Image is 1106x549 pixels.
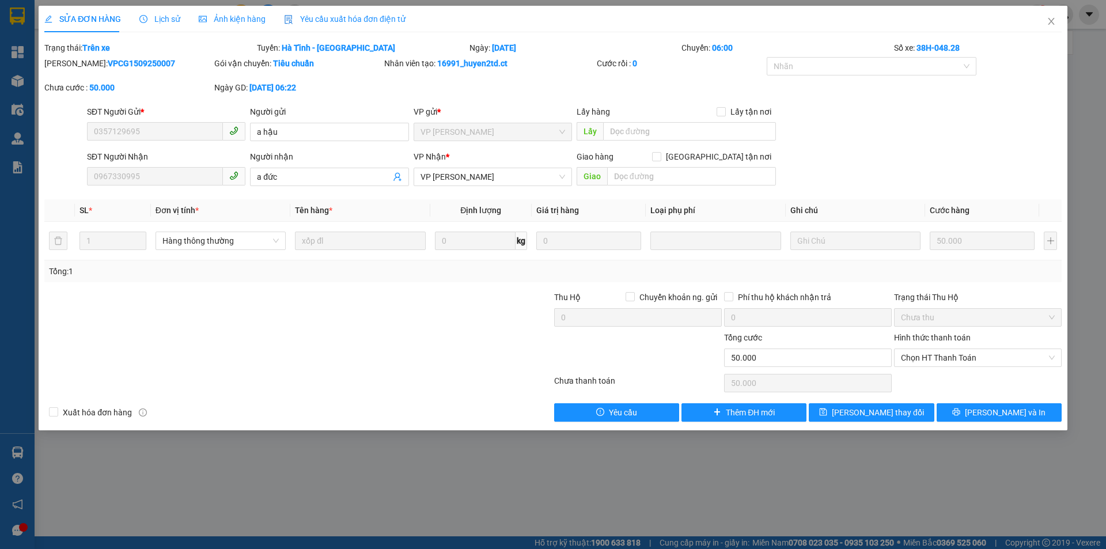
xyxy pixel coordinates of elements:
span: [PERSON_NAME] thay đổi [832,406,924,419]
span: SỬA ĐƠN HÀNG [44,14,121,24]
b: Hà Tĩnh - [GEOGRAPHIC_DATA] [282,43,395,52]
span: [PERSON_NAME] và In [965,406,1046,419]
b: [DATE] 06:22 [249,83,296,92]
span: save [819,408,827,417]
button: plus [1044,232,1056,250]
span: exclamation-circle [596,408,604,417]
div: Ngày: [468,41,681,54]
button: delete [49,232,67,250]
b: 50.000 [89,83,115,92]
b: Tiêu chuẩn [273,59,314,68]
span: Chọn HT Thanh Toán [901,349,1055,366]
button: save[PERSON_NAME] thay đổi [809,403,934,422]
div: Người gửi [250,105,408,118]
div: Chưa thanh toán [553,374,723,395]
span: Thêm ĐH mới [726,406,775,419]
div: Trạng thái: [43,41,256,54]
span: Yêu cầu xuất hóa đơn điện tử [284,14,406,24]
div: Ngày GD: [214,81,382,94]
div: Chưa cước : [44,81,212,94]
span: Cước hàng [930,206,969,215]
span: Tổng cước [724,333,762,342]
b: 06:00 [712,43,733,52]
span: Lịch sử [139,14,180,24]
span: close [1047,17,1056,26]
span: Giá trị hàng [536,206,579,215]
div: [PERSON_NAME]: [44,57,212,70]
div: Trạng thái Thu Hộ [894,291,1062,304]
span: clock-circle [139,15,147,23]
b: 16991_huyen2td.ct [437,59,507,68]
button: Close [1035,6,1067,38]
span: Giao hàng [577,152,613,161]
button: plusThêm ĐH mới [681,403,806,422]
input: Ghi Chú [790,232,921,250]
b: VPCG1509250007 [108,59,175,68]
span: Tên hàng [295,206,332,215]
div: Nhân viên tạo: [384,57,594,70]
span: Lấy hàng [577,107,610,116]
span: edit [44,15,52,23]
input: 0 [536,232,641,250]
span: printer [952,408,960,417]
div: VP gửi [414,105,572,118]
span: Định lượng [460,206,501,215]
div: Gói vận chuyển: [214,57,382,70]
span: Đơn vị tính [156,206,199,215]
span: Yêu cầu [609,406,637,419]
span: VP Cương Gián [421,123,565,141]
span: kg [516,232,527,250]
span: [GEOGRAPHIC_DATA] tận nơi [661,150,776,163]
div: Tuyến: [256,41,468,54]
b: 0 [632,59,637,68]
th: Ghi chú [786,199,925,222]
span: info-circle [139,408,147,417]
div: SĐT Người Nhận [87,150,245,163]
button: exclamation-circleYêu cầu [554,403,679,422]
span: picture [199,15,207,23]
b: [DATE] [492,43,516,52]
span: Thu Hộ [554,293,581,302]
span: Giao [577,167,607,185]
label: Hình thức thanh toán [894,333,971,342]
span: Chuyển khoản ng. gửi [635,291,722,304]
img: icon [284,15,293,24]
b: Trên xe [82,43,110,52]
span: Xuất hóa đơn hàng [58,406,137,419]
span: phone [229,126,238,135]
div: Số xe: [893,41,1063,54]
span: Ảnh kiện hàng [199,14,266,24]
input: Dọc đường [603,122,776,141]
span: user-add [393,172,402,181]
span: phone [229,171,238,180]
span: plus [713,408,721,417]
span: Phí thu hộ khách nhận trả [733,291,836,304]
span: Lấy tận nơi [726,105,776,118]
div: SĐT Người Gửi [87,105,245,118]
b: 38H-048.28 [916,43,960,52]
span: VP Nhận [414,152,446,161]
div: Người nhận [250,150,408,163]
span: SL [79,206,89,215]
span: Hàng thông thường [162,232,279,249]
span: VP Hoàng Liệt [421,168,565,185]
span: Chưa thu [901,309,1055,326]
input: Dọc đường [607,167,776,185]
input: VD: Bàn, Ghế [295,232,425,250]
div: Tổng: 1 [49,265,427,278]
button: printer[PERSON_NAME] và In [937,403,1062,422]
th: Loại phụ phí [646,199,785,222]
span: Lấy [577,122,603,141]
input: 0 [930,232,1035,250]
div: Cước rồi : [597,57,764,70]
div: Chuyến: [680,41,893,54]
